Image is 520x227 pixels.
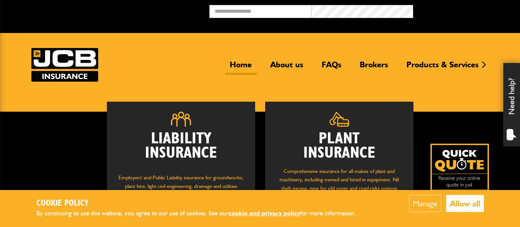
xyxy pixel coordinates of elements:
[265,60,308,75] a: About us
[31,48,98,82] a: JCB Insurance Services
[275,132,403,160] h2: Plant Insurance
[413,5,515,15] button: Broker Login
[228,209,300,217] a: cookie and privacy policy
[430,144,489,202] img: Quick Quote
[117,173,245,205] p: Employers' and Public Liability insurance for groundworks, plant hire, light civil engineering, d...
[117,132,245,167] h2: Liability Insurance
[225,60,257,75] a: Home
[430,144,489,202] a: Get your insurance quote isn just 2-minutes
[401,60,484,75] a: Products & Services
[36,198,367,209] h2: Cookie Policy
[275,167,403,201] p: Comprehensive insurance for all makes of plant and machinery, including owned and hired in equipm...
[36,208,367,219] p: By continuing to use this website, you agree to our use of cookies. See our for more information.
[446,195,484,212] button: Allow all
[409,195,441,212] button: Manage
[503,63,520,146] div: Need help?
[355,60,393,75] a: Brokers
[317,60,346,75] a: FAQs
[31,48,98,82] img: JCB Insurance Services logo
